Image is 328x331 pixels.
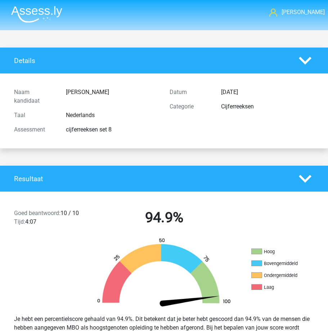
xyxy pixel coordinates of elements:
div: [PERSON_NAME] [60,88,164,105]
div: cijferreeksen set 8 [60,125,164,134]
img: Assessly [11,6,62,23]
div: Taal [9,111,60,120]
div: Nederlands [60,111,164,120]
div: Categorie [164,102,216,111]
div: [DATE] [216,88,319,97]
span: Tijd: [14,218,25,225]
li: Laag [251,284,323,291]
img: 95.143280480a54.png [87,238,241,309]
span: Goed beantwoord: [14,210,60,216]
div: Datum [164,88,216,97]
div: Assessment [9,125,60,134]
div: 10 / 10 4:07 [9,209,86,229]
h2: 94.9% [92,209,237,226]
li: Hoog [251,249,323,255]
h4: Resultaat [14,175,288,183]
span: [PERSON_NAME] [282,9,325,15]
h4: Details [14,57,288,65]
li: Ondergemiddeld [251,272,323,279]
div: Cijferreeksen [216,102,319,111]
div: Naam kandidaat [9,88,60,105]
li: Bovengemiddeld [251,260,323,267]
a: [PERSON_NAME] [269,8,323,17]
